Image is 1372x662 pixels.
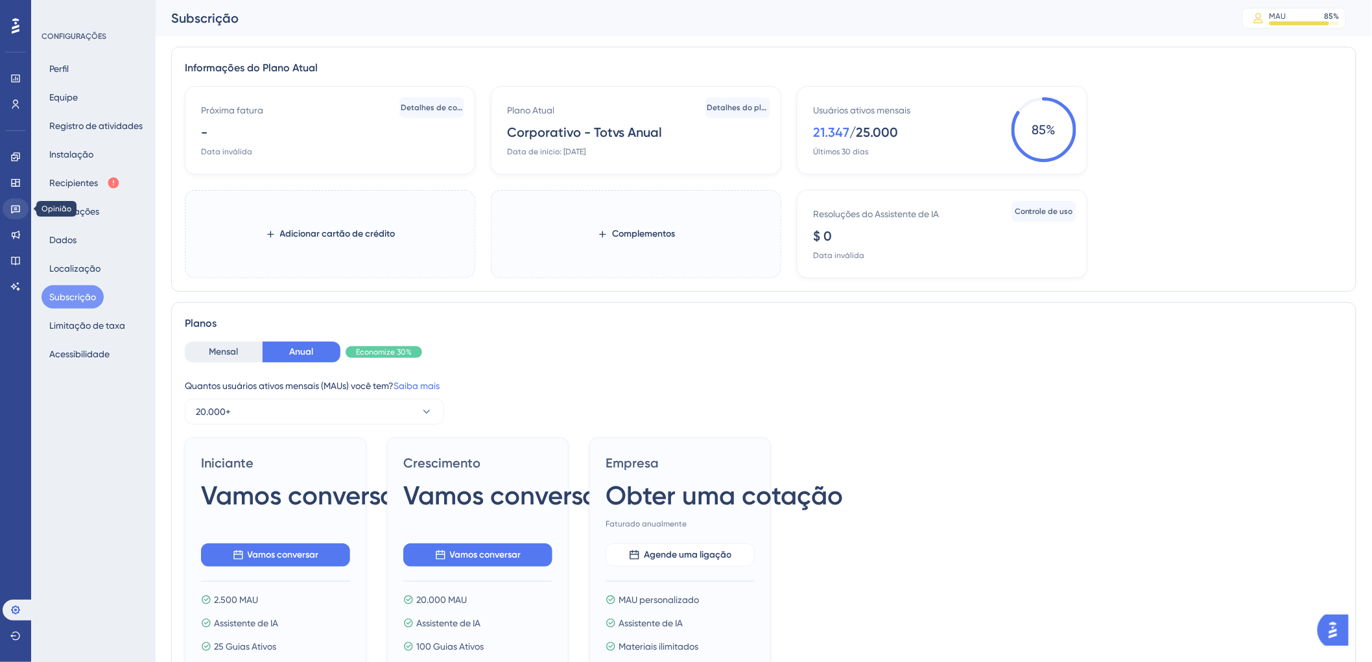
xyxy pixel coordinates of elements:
[41,86,86,109] button: Equipe
[399,97,464,118] button: Detalhes de cobrança
[1334,12,1340,21] font: %
[619,618,683,628] font: Assistente de IA
[248,549,319,560] font: Vamos conversar
[41,342,117,366] button: Acessibilidade
[507,147,585,156] font: Data de início: [DATE]
[290,346,314,357] font: Anual
[41,285,104,309] button: Subscrição
[185,399,444,425] button: 20.000+
[416,595,467,605] font: 20.000 MAU
[214,641,276,652] font: 25 Guias Ativos
[856,124,898,140] font: 25.000
[813,124,849,140] font: 21.347
[41,200,107,223] button: Integrações
[1270,12,1286,21] font: MAU
[576,222,696,246] button: Complementos
[49,320,125,331] font: Limitação de taxa
[813,228,832,244] font: $ 0
[185,342,263,362] button: Mensal
[185,381,394,391] font: Quantos usuários ativos mensais (MAUs) você tem?
[813,105,910,115] font: Usuários ativos mensais
[1011,201,1076,222] button: Controle de uso
[606,519,687,528] font: Faturado anualmente
[416,618,480,628] font: Assistente de IA
[606,480,843,511] font: Obter uma cotação
[41,228,84,252] button: Dados
[1047,122,1056,137] font: %
[49,64,69,74] font: Perfil
[606,455,659,471] font: Empresa
[244,222,416,246] button: Adicionar cartão de crédito
[1325,12,1334,21] font: 85
[201,543,350,567] button: Vamos conversar
[263,342,340,362] button: Anual
[196,407,231,417] font: 20.000+
[403,455,480,471] font: Crescimento
[49,92,78,102] font: Equipe
[813,209,939,219] font: Resoluções do Assistente de IA
[280,228,396,239] font: Adicionar cartão de crédito
[185,317,217,329] font: Planos
[41,257,108,280] button: Localização
[612,228,675,239] font: Complementos
[507,105,554,115] font: Plano Atual
[201,480,405,511] font: Vamos conversar
[41,32,106,41] font: CONFIGURAÇÕES
[619,641,698,652] font: Materiais ilimitados
[416,641,484,652] font: 100 Guias Ativos
[49,235,77,245] font: Dados
[403,543,552,567] button: Vamos conversar
[201,455,254,471] font: Iniciante
[1318,611,1356,650] iframe: Iniciador do Assistente de IA do UserGuiding
[49,121,143,131] font: Registro de atividades
[813,251,864,260] font: Data inválida
[813,147,868,156] font: Últimos 30 dias
[49,178,98,188] font: Recipientes
[606,543,755,567] button: Agende uma ligação
[201,105,263,115] font: Próxima fatura
[171,10,239,26] font: Subscrição
[49,292,96,302] font: Subscrição
[41,114,150,137] button: Registro de atividades
[49,263,101,274] font: Localização
[49,206,99,217] font: Integrações
[507,124,662,140] font: Corporativo - Totvs Anual
[450,549,521,560] font: Vamos conversar
[1015,207,1073,216] font: Controle de uso
[201,124,207,140] font: -
[49,149,93,160] font: Instalação
[619,595,699,605] font: MAU personalizado
[214,618,278,628] font: Assistente de IA
[849,124,856,140] font: /
[401,103,484,112] font: Detalhes de cobrança
[394,381,440,391] a: Saiba mais
[644,549,731,560] font: Agende uma ligação
[185,62,318,74] font: Informações do Plano Atual
[41,314,133,337] button: Limitação de taxa
[41,143,101,166] button: Instalação
[49,349,110,359] font: Acessibilidade
[1032,122,1047,137] font: 85
[403,480,608,511] font: Vamos conversar
[214,595,258,605] font: 2.500 MAU
[41,57,77,80] button: Perfil
[707,103,775,112] font: Detalhes do plano
[356,348,412,357] font: Economize 30%
[201,147,252,156] font: Data inválida
[705,97,770,118] button: Detalhes do plano
[41,171,128,195] button: Recipientes
[209,346,239,357] font: Mensal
